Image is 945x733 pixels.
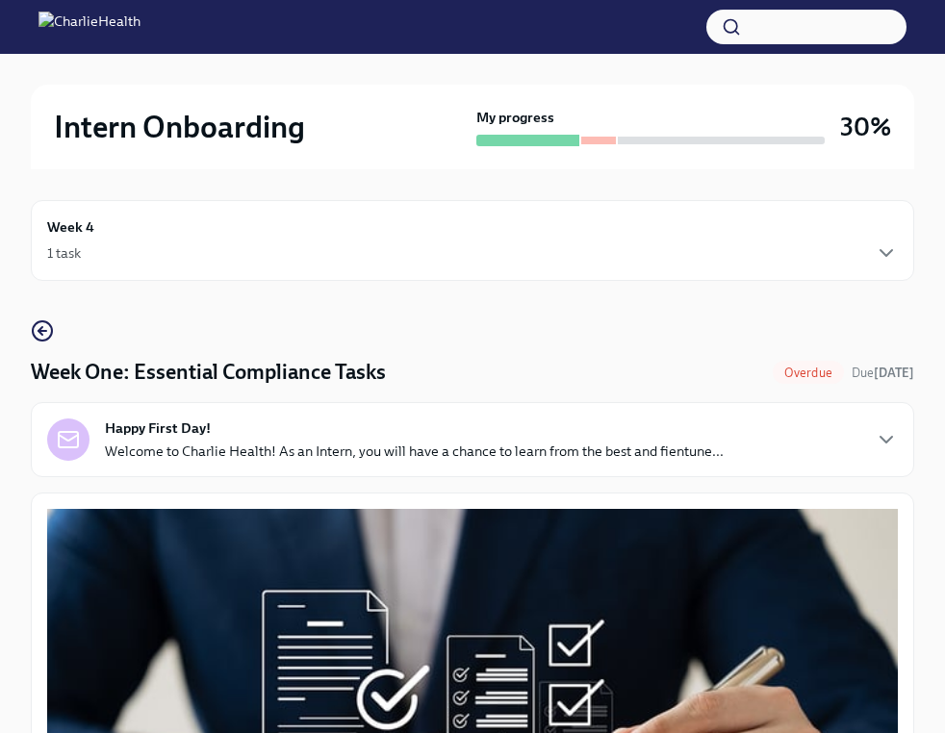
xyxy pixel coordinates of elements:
span: Overdue [773,366,844,380]
h2: Intern Onboarding [54,108,305,146]
p: Welcome to Charlie Health! As an Intern, you will have a chance to learn from the best and fientu... [105,442,724,461]
strong: Happy First Day! [105,418,211,438]
span: September 22nd, 2025 09:00 [852,364,914,382]
strong: [DATE] [874,366,914,380]
strong: My progress [476,108,554,127]
img: CharlieHealth [38,12,140,42]
span: Due [852,366,914,380]
div: 1 task [47,243,81,263]
h3: 30% [840,110,891,144]
h6: Week 4 [47,216,94,238]
h4: Week One: Essential Compliance Tasks [31,358,386,387]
